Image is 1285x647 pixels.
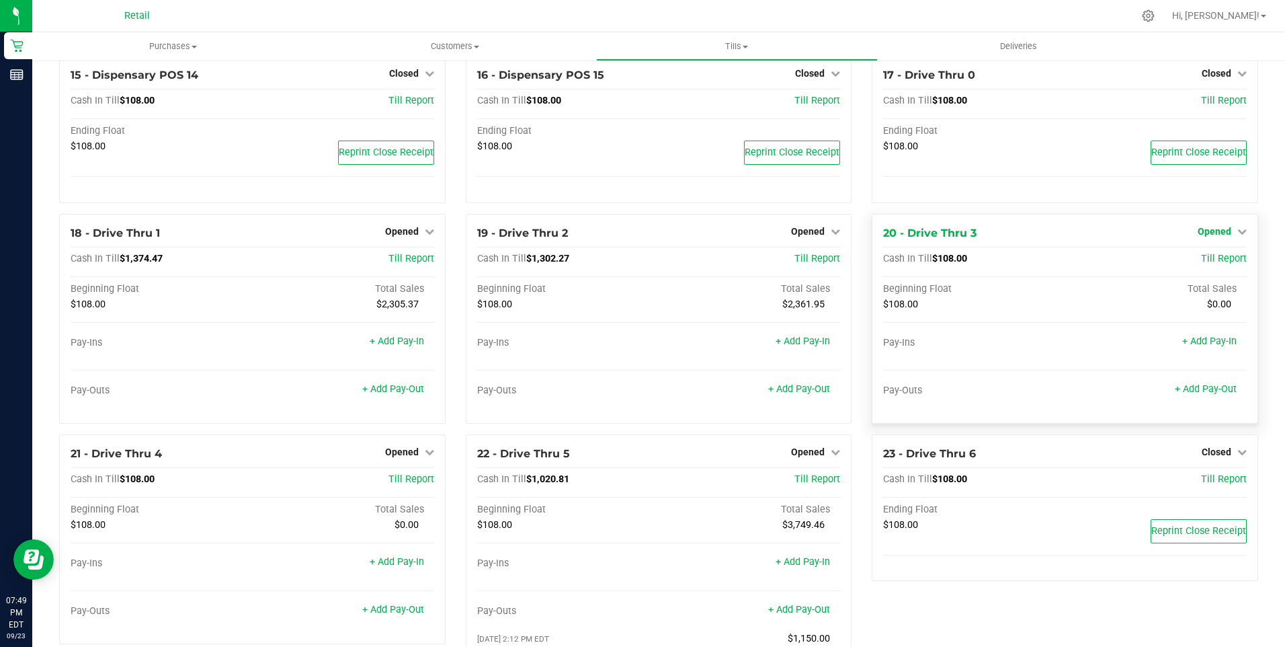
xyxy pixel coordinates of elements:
a: + Add Pay-In [370,556,424,568]
span: $108.00 [120,473,155,485]
inline-svg: Reports [10,68,24,81]
a: Till Report [1201,473,1247,485]
span: Customers [315,40,595,52]
span: $108.00 [120,95,155,106]
div: Pay-Ins [71,558,252,570]
span: Reprint Close Receipt [339,147,433,158]
a: + Add Pay-Out [362,383,424,395]
span: $1,374.47 [120,253,163,264]
button: Reprint Close Receipt [744,141,840,165]
span: $108.00 [477,519,512,531]
span: 18 - Drive Thru 1 [71,227,160,239]
div: Pay-Outs [71,385,252,397]
a: Tills [596,32,878,61]
div: Pay-Outs [71,605,252,617]
span: Opened [791,447,825,457]
a: + Add Pay-Out [768,383,830,395]
div: Pay-Outs [477,385,659,397]
a: + Add Pay-Out [768,604,830,615]
span: Cash In Till [883,95,932,106]
button: Reprint Close Receipt [1151,519,1247,543]
span: $108.00 [883,299,918,310]
span: Reprint Close Receipt [1151,147,1246,158]
a: Till Report [388,95,434,106]
p: 07:49 PM EDT [6,595,26,631]
span: $1,150.00 [788,633,830,644]
span: $108.00 [932,253,967,264]
span: Opened [1198,226,1231,237]
span: $108.00 [477,299,512,310]
span: 23 - Drive Thru 6 [883,447,976,460]
a: + Add Pay-Out [362,604,424,615]
span: $108.00 [477,141,512,152]
span: 22 - Drive Thru 5 [477,447,570,460]
a: Till Report [794,253,840,264]
span: Closed [1202,447,1231,457]
span: $108.00 [71,141,106,152]
div: Pay-Outs [477,605,659,617]
a: Purchases [32,32,314,61]
span: $1,020.81 [526,473,569,485]
span: Till Report [1201,253,1247,264]
span: Cash In Till [477,473,526,485]
a: Till Report [388,473,434,485]
p: 09/23 [6,631,26,641]
span: $0.00 [395,519,419,531]
span: Opened [791,226,825,237]
span: 17 - Drive Thru 0 [883,69,975,81]
span: Reprint Close Receipt [745,147,839,158]
a: Till Report [1201,95,1247,106]
span: [DATE] 2:12 PM EDT [477,634,549,644]
span: 15 - Dispensary POS 14 [71,69,198,81]
div: Ending Float [883,504,1065,516]
span: Opened [385,226,419,237]
div: Total Sales [1065,283,1247,295]
span: $0.00 [1207,299,1231,310]
span: Purchases [32,40,314,52]
a: + Add Pay-In [1182,336,1237,347]
span: Closed [1202,68,1231,79]
span: Cash In Till [883,253,932,264]
span: Closed [389,68,419,79]
a: Till Report [794,473,840,485]
span: 21 - Drive Thru 4 [71,447,162,460]
div: Pay-Ins [477,337,659,349]
span: Cash In Till [477,253,526,264]
span: $108.00 [526,95,561,106]
inline-svg: Retail [10,39,24,52]
div: Beginning Float [883,283,1065,295]
span: Cash In Till [71,473,120,485]
span: 16 - Dispensary POS 15 [477,69,604,81]
button: Reprint Close Receipt [1151,141,1247,165]
a: + Add Pay-In [776,336,830,347]
div: Beginning Float [477,283,659,295]
span: $108.00 [932,95,967,106]
span: Deliveries [982,40,1055,52]
div: Beginning Float [71,504,252,516]
span: Tills [597,40,877,52]
span: $108.00 [932,473,967,485]
span: 20 - Drive Thru 3 [883,227,977,239]
a: Till Report [388,253,434,264]
span: $1,302.27 [526,253,569,264]
iframe: Resource center [13,539,54,580]
div: Ending Float [71,125,252,137]
a: + Add Pay-In [370,336,424,347]
a: Till Report [794,95,840,106]
span: Closed [795,68,825,79]
span: Cash In Till [71,95,120,106]
div: Ending Float [883,125,1065,137]
span: Cash In Till [477,95,526,106]
span: Cash In Till [883,473,932,485]
div: Beginning Float [477,504,659,516]
div: Total Sales [659,504,840,516]
span: $108.00 [883,519,918,531]
a: Customers [314,32,595,61]
a: Deliveries [878,32,1159,61]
